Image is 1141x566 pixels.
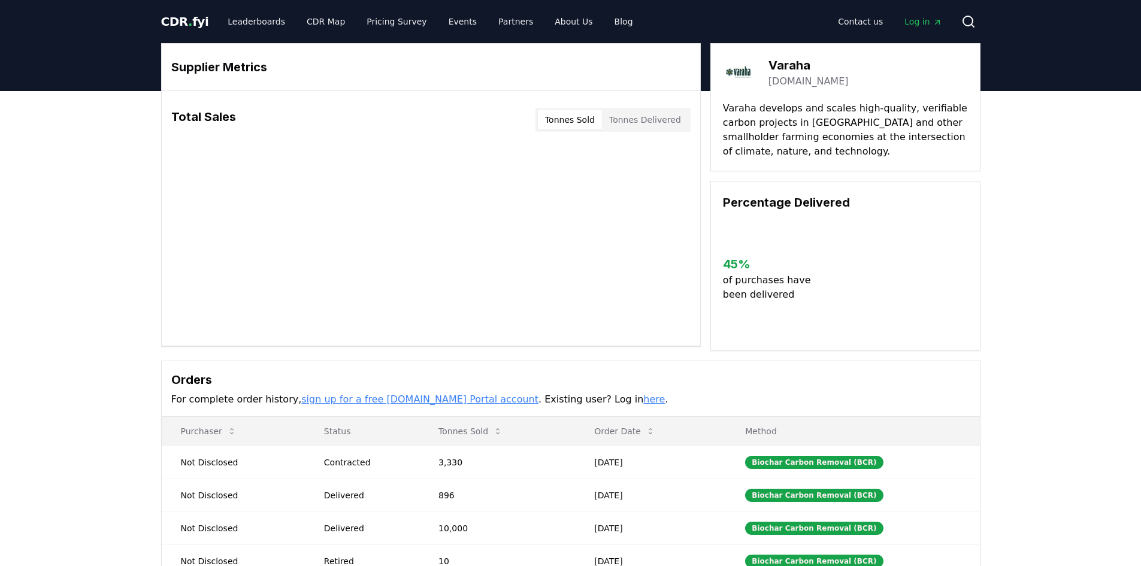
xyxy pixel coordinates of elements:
[768,74,849,89] a: [DOMAIN_NAME]
[439,11,486,32] a: Events
[745,522,883,535] div: Biochar Carbon Removal (BCR)
[545,11,602,32] a: About Us
[828,11,892,32] a: Contact us
[301,394,538,405] a: sign up for a free [DOMAIN_NAME] Portal account
[188,14,192,29] span: .
[745,456,883,469] div: Biochar Carbon Removal (BCR)
[171,371,970,389] h3: Orders
[419,446,575,479] td: 3,330
[605,11,643,32] a: Blog
[723,193,968,211] h3: Percentage Delivered
[162,511,305,544] td: Not Disclosed
[419,511,575,544] td: 10,000
[171,392,970,407] p: For complete order history, . Existing user? Log in .
[904,16,942,28] span: Log in
[162,446,305,479] td: Not Disclosed
[324,522,410,534] div: Delivered
[314,425,410,437] p: Status
[723,255,821,273] h3: 45 %
[745,489,883,502] div: Biochar Carbon Removal (BCR)
[218,11,295,32] a: Leaderboards
[171,58,691,76] h3: Supplier Metrics
[575,446,726,479] td: [DATE]
[895,11,951,32] a: Log in
[723,56,756,89] img: Varaha-logo
[602,110,688,129] button: Tonnes Delivered
[324,489,410,501] div: Delivered
[171,108,236,132] h3: Total Sales
[297,11,355,32] a: CDR Map
[736,425,970,437] p: Method
[723,273,821,302] p: of purchases have been delivered
[357,11,436,32] a: Pricing Survey
[489,11,543,32] a: Partners
[538,110,602,129] button: Tonnes Sold
[585,419,665,443] button: Order Date
[161,14,209,29] span: CDR fyi
[723,101,968,159] p: Varaha develops and scales high-quality, verifiable carbon projects in [GEOGRAPHIC_DATA] and othe...
[171,419,246,443] button: Purchaser
[575,479,726,511] td: [DATE]
[161,13,209,30] a: CDR.fyi
[218,11,642,32] nav: Main
[419,479,575,511] td: 896
[643,394,665,405] a: here
[768,56,849,74] h3: Varaha
[828,11,951,32] nav: Main
[162,479,305,511] td: Not Disclosed
[575,511,726,544] td: [DATE]
[324,456,410,468] div: Contracted
[429,419,512,443] button: Tonnes Sold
